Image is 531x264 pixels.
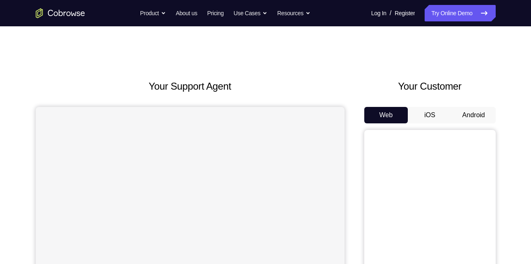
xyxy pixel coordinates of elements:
[425,5,495,21] a: Try Online Demo
[390,8,391,18] span: /
[36,79,345,94] h2: Your Support Agent
[452,107,496,123] button: Android
[364,107,408,123] button: Web
[140,5,166,21] button: Product
[408,107,452,123] button: iOS
[176,5,197,21] a: About us
[36,8,85,18] a: Go to the home page
[207,5,223,21] a: Pricing
[364,79,496,94] h2: Your Customer
[234,5,267,21] button: Use Cases
[395,5,415,21] a: Register
[371,5,386,21] a: Log In
[277,5,310,21] button: Resources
